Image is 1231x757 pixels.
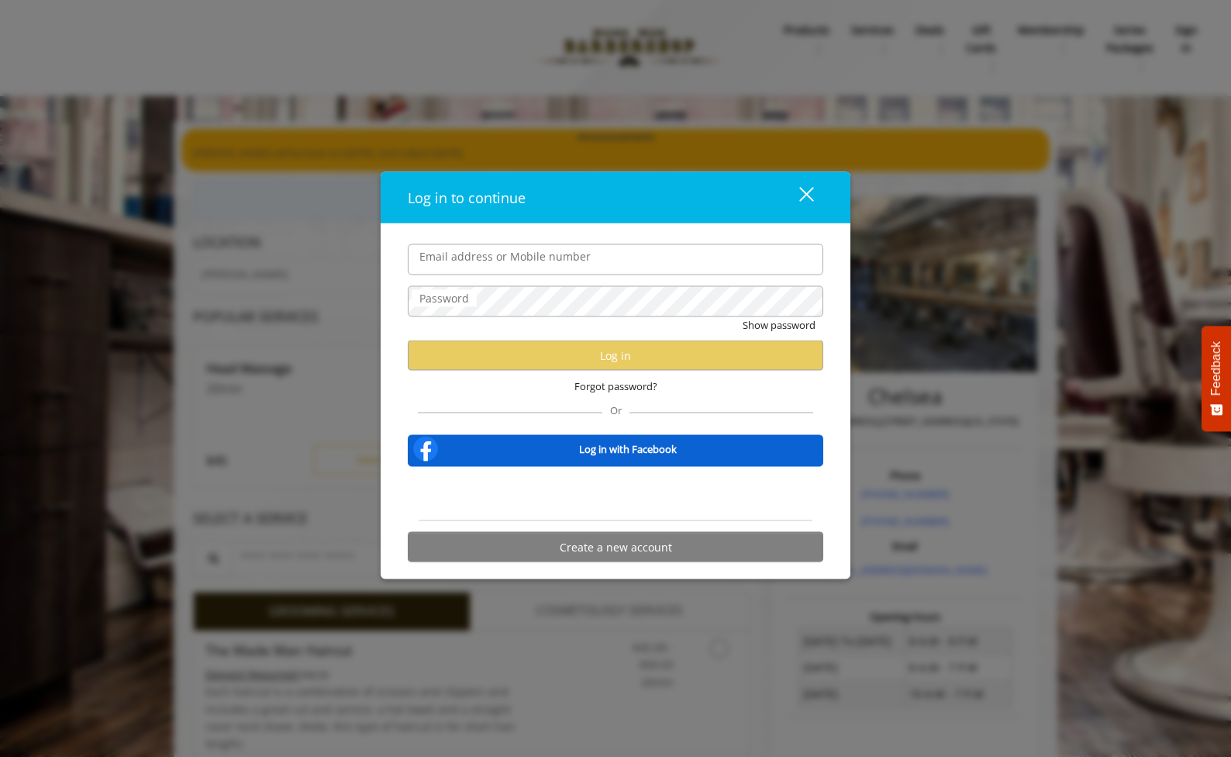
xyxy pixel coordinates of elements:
[410,434,441,465] img: facebook-logo
[743,316,815,333] button: Show password
[1209,341,1223,396] span: Feedback
[408,244,823,275] input: Email address or Mobile number
[408,340,823,371] button: Log in
[579,441,677,457] b: Log in with Facebook
[602,403,629,417] span: Or
[537,477,695,511] iframe: Sign in with Google Button
[1202,326,1231,431] button: Feedback - Show survey
[781,185,812,209] div: close dialog
[771,181,823,213] button: close dialog
[412,247,598,264] label: Email address or Mobile number
[412,289,477,306] label: Password
[408,188,526,206] span: Log in to continue
[408,532,823,562] button: Create a new account
[408,285,823,316] input: Password
[574,378,657,395] span: Forgot password?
